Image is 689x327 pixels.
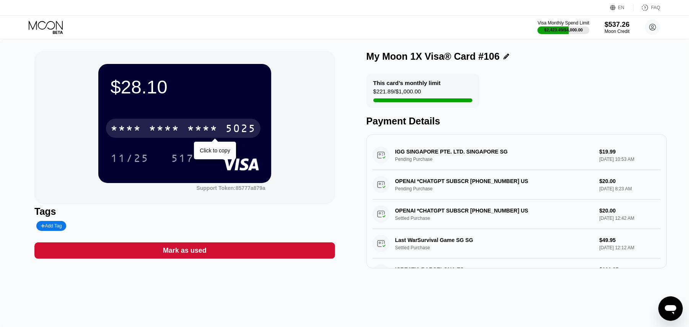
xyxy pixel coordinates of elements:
[163,246,207,255] div: Mark as used
[196,185,265,191] div: Support Token:85777a879a
[651,5,660,10] div: FAQ
[196,185,265,191] div: Support Token: 85777a879a
[165,149,200,168] div: 517
[610,4,634,11] div: EN
[538,20,589,34] div: Visa Monthly Spend Limit$2,423.49/$4,000.00
[111,153,149,165] div: 11/25
[658,296,683,321] iframe: Button to launch messaging window
[605,21,630,34] div: $537.26Moon Credit
[544,28,583,32] div: $2,423.49 / $4,000.00
[111,76,259,98] div: $28.10
[373,80,441,86] div: This card’s monthly limit
[34,242,335,259] div: Mark as used
[225,123,256,136] div: 5025
[605,21,630,29] div: $537.26
[634,4,660,11] div: FAQ
[41,223,62,229] div: Add Tag
[171,153,194,165] div: 517
[373,88,421,98] div: $221.89 / $1,000.00
[538,20,589,26] div: Visa Monthly Spend Limit
[618,5,625,10] div: EN
[36,221,66,231] div: Add Tag
[605,29,630,34] div: Moon Credit
[366,116,667,127] div: Payment Details
[34,206,335,217] div: Tags
[105,149,155,168] div: 11/25
[366,51,500,62] div: My Moon 1X Visa® Card #106
[200,147,230,154] div: Click to copy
